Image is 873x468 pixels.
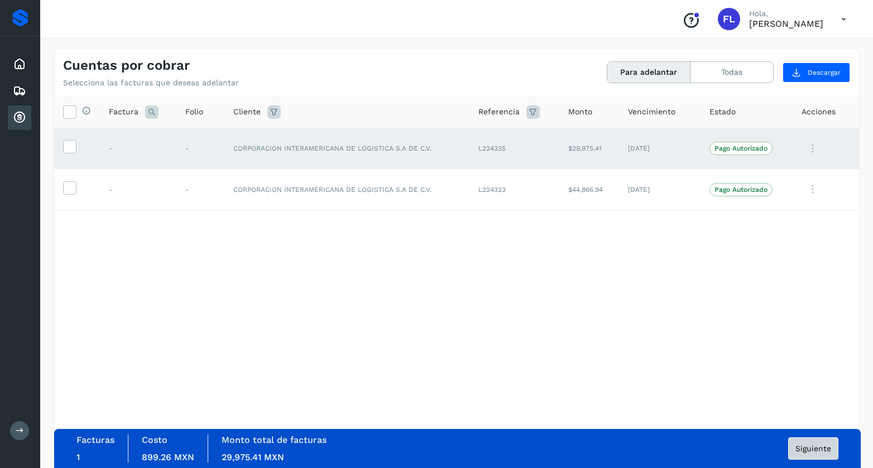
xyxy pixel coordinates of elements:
[568,106,592,118] span: Monto
[109,106,138,118] span: Factura
[690,62,773,83] button: Todas
[619,169,701,210] td: [DATE]
[142,435,167,445] label: Costo
[224,169,469,210] td: CORPORACION INTERAMERICANA DE LOGISTICA S.A DE C.V.
[176,128,224,169] td: -
[185,106,203,118] span: Folio
[176,169,224,210] td: -
[63,78,239,88] p: Selecciona las facturas que deseas adelantar
[8,52,31,76] div: Inicio
[63,57,190,74] h4: Cuentas por cobrar
[802,106,836,118] span: Acciones
[469,128,559,169] td: L224335
[478,106,520,118] span: Referencia
[808,67,841,78] span: Descargar
[607,62,690,83] button: Para adelantar
[222,452,284,462] span: 29,975.41 MXN
[469,169,559,210] td: L224323
[100,128,176,169] td: -
[795,445,831,452] span: Siguiente
[559,128,619,169] td: $29,975.41
[8,105,31,130] div: Cuentas por cobrar
[142,452,194,462] span: 899.26 MXN
[619,128,701,169] td: [DATE]
[76,435,114,445] label: Facturas
[559,169,619,210] td: $44,866.94
[749,9,823,18] p: Hola,
[222,435,327,445] label: Monto total de facturas
[100,169,176,210] td: -
[788,437,838,460] button: Siguiente
[224,128,469,169] td: CORPORACION INTERAMERICANA DE LOGISTICA S.A DE C.V.
[714,144,768,152] p: Pago Autorizado
[628,106,675,118] span: Vencimiento
[783,62,850,83] button: Descargar
[233,106,261,118] span: Cliente
[749,18,823,29] p: Fabian Lopez Calva
[714,186,768,194] p: Pago Autorizado
[8,79,31,103] div: Embarques
[76,452,80,462] span: 1
[709,106,736,118] span: Estado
